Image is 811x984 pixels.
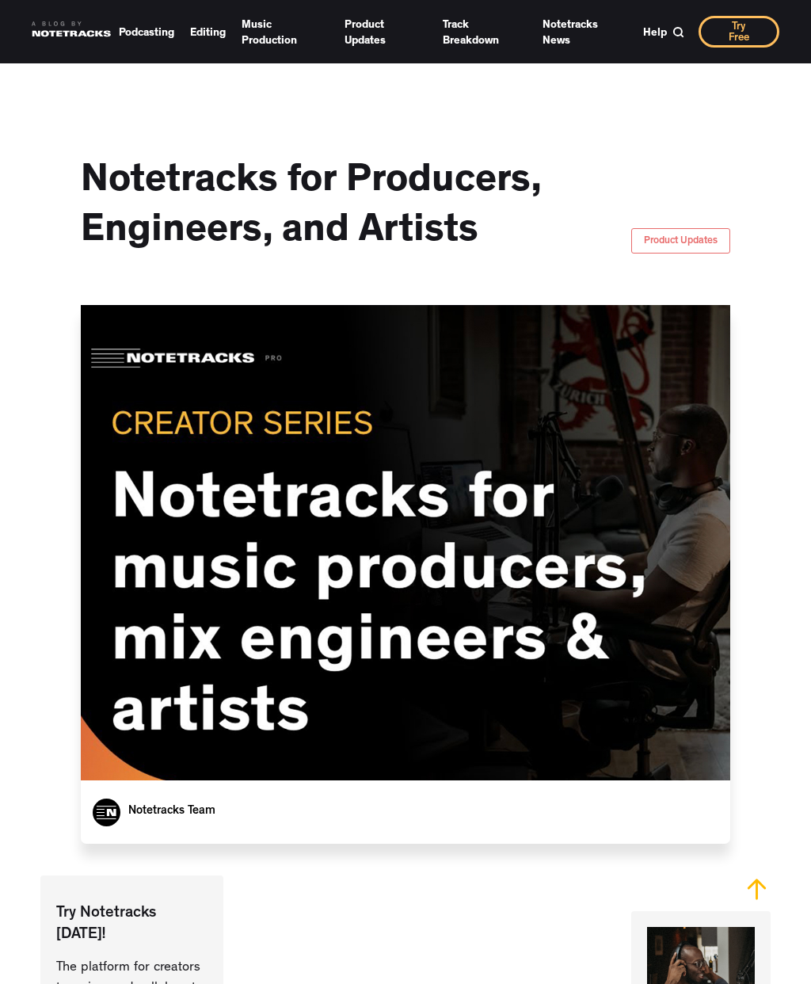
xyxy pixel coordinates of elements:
[345,13,427,51] a: Product Updates
[672,26,684,38] img: Search Bar
[56,903,207,946] p: Try Notetracks [DATE]!
[190,21,226,44] a: Editing
[443,13,527,51] a: Track Breakdown
[643,21,667,44] a: Help
[699,16,779,48] a: Try Free
[631,228,730,254] a: Product Updates
[128,806,215,818] a: Notetracks Team
[81,158,596,257] h1: Notetracks for Producers, Engineers, and Artists
[543,13,627,51] a: Notetracks News
[242,13,329,51] a: Music Production
[644,234,718,250] div: Product Updates
[119,21,174,44] a: Podcasting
